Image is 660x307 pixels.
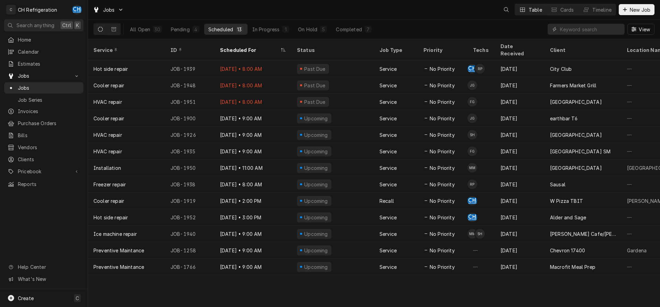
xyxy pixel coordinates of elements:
button: View [627,24,654,35]
span: No Priority [430,131,455,139]
div: Service [379,247,397,254]
div: [DATE] [495,77,544,94]
div: Upcoming [304,131,329,139]
a: Go to Pricebook [4,166,84,177]
span: K [76,22,79,29]
div: [DATE] [495,242,544,259]
span: Jobs [18,72,70,79]
div: CH [467,212,477,222]
span: No Priority [430,148,455,155]
div: Service [379,131,397,139]
div: [DATE] • 3:00 PM [214,209,291,226]
span: No Priority [430,65,455,73]
div: Fred Gonzalez's Avatar [467,146,477,156]
div: Upcoming [304,148,329,155]
div: RP [475,64,485,74]
div: Moises Melena's Avatar [467,163,477,173]
div: Hot side repair [93,214,128,221]
div: Chris Hiraga's Avatar [467,64,477,74]
div: Service [379,148,397,155]
div: Ruben Perez's Avatar [475,64,485,74]
input: Keyword search [560,24,621,35]
div: Past Due [304,98,327,106]
div: 13 [237,26,242,33]
span: Help Center [18,263,79,271]
div: JOB-1938 [165,176,214,193]
div: 1 [284,26,288,33]
a: Reports [4,178,84,190]
span: Clients [18,156,80,163]
div: [DATE] [495,127,544,143]
div: [GEOGRAPHIC_DATA] [550,98,602,106]
div: ID [170,46,208,54]
span: No Priority [430,230,455,238]
div: [DATE] [495,176,544,193]
div: Farmers Market Grill [550,82,596,89]
div: [GEOGRAPHIC_DATA] [550,131,602,139]
span: Invoices [18,108,80,115]
a: Go to Jobs [90,4,126,15]
div: FG [467,97,477,107]
span: No Priority [430,181,455,188]
div: Table [529,6,542,13]
div: FG [467,146,477,156]
span: View [637,26,651,33]
div: Upcoming [304,181,329,188]
span: No Priority [430,98,455,106]
div: Chris Hiraga's Avatar [72,5,82,14]
div: JG [467,113,477,123]
div: 4 [194,26,198,33]
div: — [467,259,495,275]
div: Service [379,65,397,73]
div: [DATE] • 11:00 AM [214,160,291,176]
div: HVAC repair [93,131,122,139]
div: Gardena [627,247,647,254]
div: [DATE] • 9:00 AM [214,242,291,259]
span: What's New [18,275,79,283]
div: Cooler repair [93,115,124,122]
div: Service [379,115,397,122]
div: CH [72,5,82,14]
div: HVAC repair [93,148,122,155]
div: Upcoming [304,214,329,221]
span: Estimates [18,60,80,67]
div: [DATE] [495,193,544,209]
div: Status [297,46,367,54]
a: Jobs [4,82,84,94]
div: Freezer repair [93,181,126,188]
div: [GEOGRAPHIC_DATA] SM [550,148,610,155]
div: Recall [379,197,394,205]
a: Go to What's New [4,273,84,285]
a: Home [4,34,84,45]
div: [DATE] [495,94,544,110]
div: Upcoming [304,263,329,271]
div: Ice machine repair [93,230,137,238]
span: No Priority [430,82,455,89]
span: Pricebook [18,168,70,175]
div: SH [475,229,485,239]
div: JOB-1951 [165,94,214,110]
div: MM [467,229,477,239]
div: earthbar T6 [550,115,577,122]
div: Upcoming [304,164,329,172]
div: [DATE] • 9:00 AM [214,259,291,275]
div: Moises Melena's Avatar [467,229,477,239]
div: JOB-1948 [165,77,214,94]
div: Completed [336,26,362,33]
a: Clients [4,154,84,165]
span: No Priority [430,197,455,205]
div: Chris Hiraga's Avatar [467,196,477,206]
div: JOB-1900 [165,110,214,127]
span: Job Series [18,96,80,103]
a: Go to Help Center [4,261,84,273]
div: [DATE] • 9:00 AM [214,127,291,143]
div: Josh Galindo's Avatar [467,113,477,123]
div: JOB-1939 [165,61,214,77]
div: In Progress [252,26,280,33]
div: Techs [473,46,489,54]
div: [DATE] [495,259,544,275]
div: Alder and Sage [550,214,586,221]
a: Estimates [4,58,84,69]
div: Josh Galindo's Avatar [467,80,477,90]
a: Go to Jobs [4,70,84,81]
